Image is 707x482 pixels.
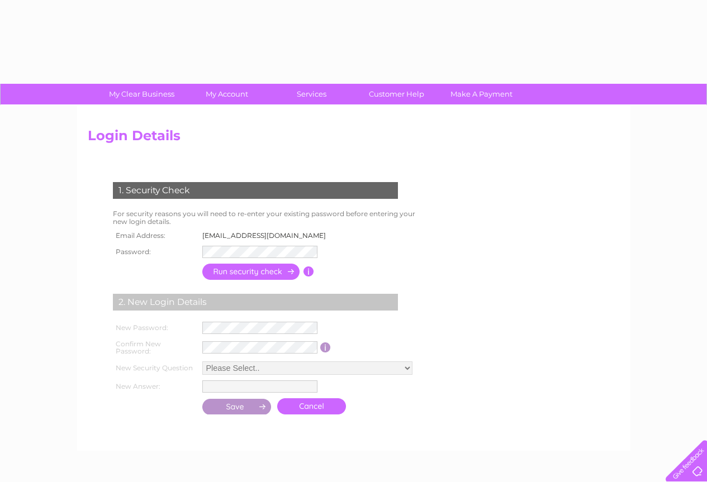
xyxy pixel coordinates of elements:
[110,207,428,228] td: For security reasons you will need to re-enter your existing password before entering your new lo...
[350,84,443,104] a: Customer Help
[110,243,200,261] th: Password:
[265,84,358,104] a: Services
[435,84,528,104] a: Make A Payment
[113,182,398,199] div: 1. Security Check
[110,228,200,243] th: Email Address:
[320,342,331,352] input: Information
[113,294,398,311] div: 2. New Login Details
[110,337,200,359] th: Confirm New Password:
[303,266,314,276] input: Information
[277,398,346,414] a: Cancel
[202,399,272,414] input: Submit
[88,128,620,149] h2: Login Details
[181,84,273,104] a: My Account
[200,228,335,243] td: [EMAIL_ADDRESS][DOMAIN_NAME]
[96,84,188,104] a: My Clear Business
[110,319,200,337] th: New Password:
[110,378,200,395] th: New Answer:
[110,359,200,378] th: New Security Question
